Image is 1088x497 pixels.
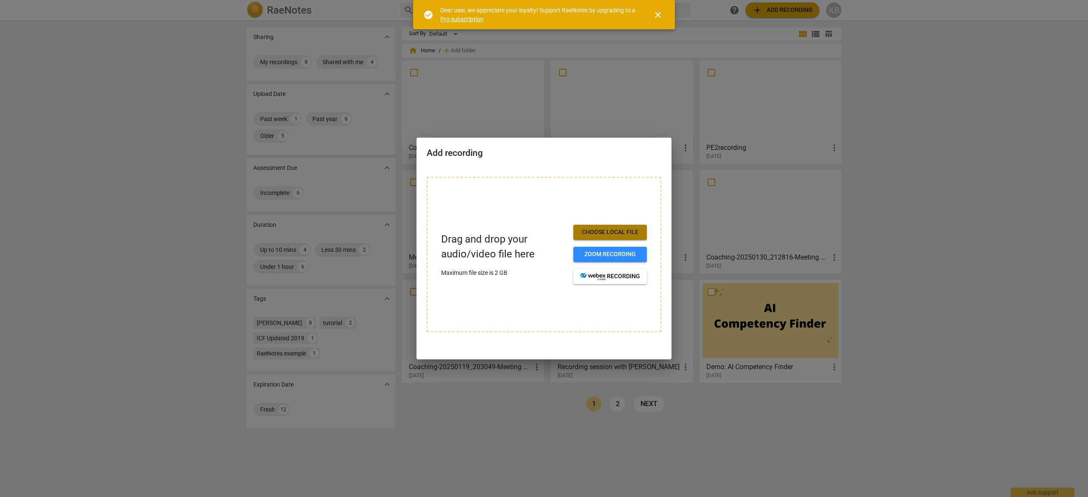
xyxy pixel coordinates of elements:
span: recording [580,272,640,281]
p: Drag and drop your audio/video file here [441,232,567,262]
p: Maximum file size is 2 GB [441,268,567,277]
button: recording [573,269,647,284]
span: check_circle [423,10,433,20]
div: Dear user, we appreciate your loyalty! Support RaeNotes by upgrading to a [440,6,637,23]
button: Choose local file [573,225,647,240]
a: Pro subscription [440,16,484,23]
button: Zoom recording [573,247,647,262]
span: Zoom recording [580,250,640,259]
button: Close [648,5,668,25]
span: Choose local file [580,228,640,237]
h2: Add recording [427,148,661,158]
span: close [653,10,663,20]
